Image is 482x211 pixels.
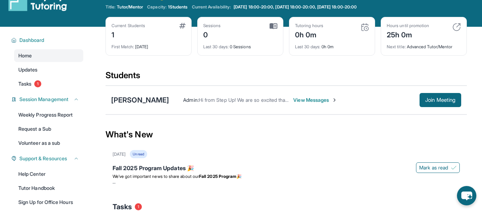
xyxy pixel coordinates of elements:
[270,23,277,29] img: card
[14,168,83,180] a: Help Center
[387,23,429,29] div: Hours until promotion
[130,150,147,158] div: Unread
[199,174,236,179] strong: Fall 2025 Program
[14,49,83,62] a: Home
[387,44,406,49] span: Next title :
[416,162,460,173] button: Mark as read
[457,186,476,205] button: chat-button
[425,98,456,102] span: Join Meeting
[112,40,186,50] div: [DATE]
[234,4,357,10] span: [DATE] 18:00-20:00, [DATE] 18:00-20:00, [DATE] 18:00-20:00
[361,23,369,31] img: card
[387,29,429,40] div: 25h 0m
[295,23,323,29] div: Tutoring hours
[451,165,457,170] img: Mark as read
[18,52,32,59] span: Home
[17,37,79,44] button: Dashboard
[17,96,79,103] button: Session Management
[179,23,186,29] img: card
[295,40,369,50] div: 0h 0m
[183,97,198,103] span: Admin :
[420,93,461,107] button: Join Meeting
[203,44,229,49] span: Last 30 days :
[14,108,83,121] a: Weekly Progress Report
[14,123,83,135] a: Request a Sub
[203,23,221,29] div: Sessions
[19,96,68,103] span: Session Management
[387,40,461,50] div: Advanced Tutor/Mentor
[17,155,79,162] button: Support & Resources
[14,63,83,76] a: Updates
[113,164,460,174] div: Fall 2025 Program Updates 🎉
[14,182,83,194] a: Tutor Handbook
[117,4,143,10] span: Tutor/Mentor
[203,29,221,40] div: 0
[113,174,199,179] span: We’ve got important news to share about our
[168,4,188,10] span: 1 Students
[112,29,145,40] div: 1
[295,29,323,40] div: 0h 0m
[419,164,448,171] span: Mark as read
[19,155,67,162] span: Support & Resources
[452,23,461,31] img: card
[19,37,44,44] span: Dashboard
[14,196,83,209] a: Sign Up for Office Hours
[112,23,145,29] div: Current Students
[111,95,169,105] div: [PERSON_NAME]
[14,137,83,149] a: Volunteer as a sub
[18,80,31,87] span: Tasks
[106,4,115,10] span: Title:
[135,203,142,210] span: 1
[232,4,358,10] a: [DATE] 18:00-20:00, [DATE] 18:00-20:00, [DATE] 18:00-20:00
[332,97,337,103] img: Chevron-Right
[236,174,242,179] span: 🎉
[18,66,38,73] span: Updates
[14,77,83,90] a: Tasks1
[106,70,467,85] div: Students
[293,97,337,104] span: View Messages
[112,44,134,49] span: First Match :
[106,119,467,150] div: What's New
[295,44,320,49] span: Last 30 days :
[203,40,277,50] div: 0 Sessions
[113,151,126,157] div: [DATE]
[34,80,41,87] span: 1
[147,4,167,10] span: Capacity:
[192,4,231,10] span: Current Availability:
